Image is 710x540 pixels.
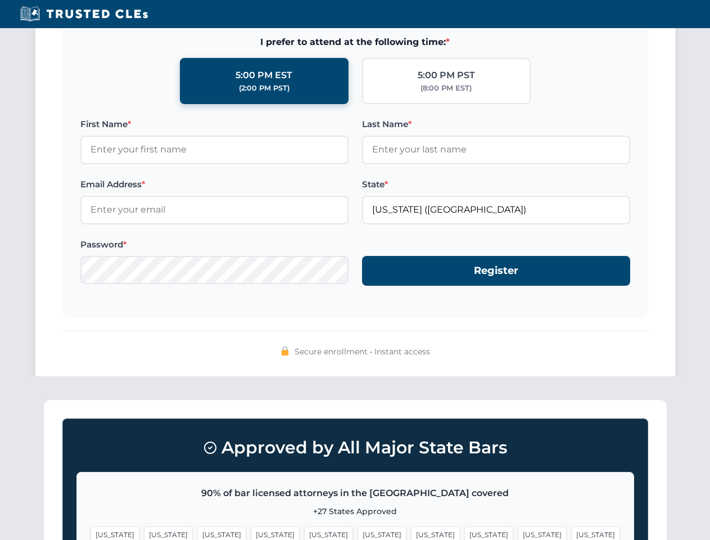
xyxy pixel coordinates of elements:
[80,136,349,164] input: Enter your first name
[362,196,630,224] input: Florida (FL)
[362,118,630,131] label: Last Name
[239,83,290,94] div: (2:00 PM PST)
[80,196,349,224] input: Enter your email
[362,136,630,164] input: Enter your last name
[236,68,292,83] div: 5:00 PM EST
[76,433,634,463] h3: Approved by All Major State Bars
[91,505,620,517] p: +27 States Approved
[362,256,630,286] button: Register
[17,6,151,22] img: Trusted CLEs
[295,345,430,358] span: Secure enrollment • Instant access
[91,486,620,501] p: 90% of bar licensed attorneys in the [GEOGRAPHIC_DATA] covered
[80,118,349,131] label: First Name
[80,35,630,49] span: I prefer to attend at the following time:
[281,346,290,355] img: 🔒
[418,68,475,83] div: 5:00 PM PST
[80,238,349,251] label: Password
[362,178,630,191] label: State
[420,83,472,94] div: (8:00 PM EST)
[80,178,349,191] label: Email Address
